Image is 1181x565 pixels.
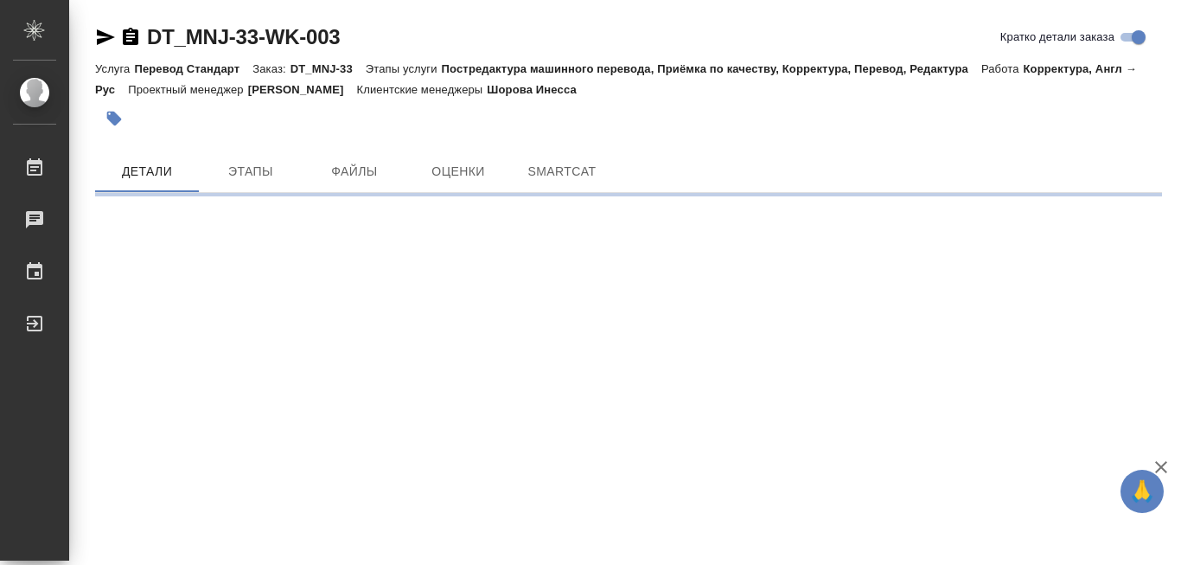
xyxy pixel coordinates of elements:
[134,62,252,75] p: Перевод Стандарт
[417,161,500,183] span: Оценки
[487,83,589,96] p: Шорова Инесса
[95,27,116,48] button: Скопировать ссылку для ЯМессенджера
[313,161,396,183] span: Файлы
[252,62,290,75] p: Заказ:
[1120,470,1164,513] button: 🙏
[105,161,188,183] span: Детали
[981,62,1024,75] p: Работа
[248,83,357,96] p: [PERSON_NAME]
[357,83,488,96] p: Клиентские менеджеры
[95,62,134,75] p: Услуга
[366,62,442,75] p: Этапы услуги
[442,62,981,75] p: Постредактура машинного перевода, Приёмка по качеству, Корректура, Перевод, Редактура
[128,83,247,96] p: Проектный менеджер
[147,25,341,48] a: DT_MNJ-33-WK-003
[95,100,133,138] button: Добавить тэг
[520,161,603,183] span: SmartCat
[1000,29,1114,46] span: Кратко детали заказа
[1127,473,1157,510] span: 🙏
[290,62,366,75] p: DT_MNJ-33
[120,27,141,48] button: Скопировать ссылку
[209,161,292,183] span: Этапы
